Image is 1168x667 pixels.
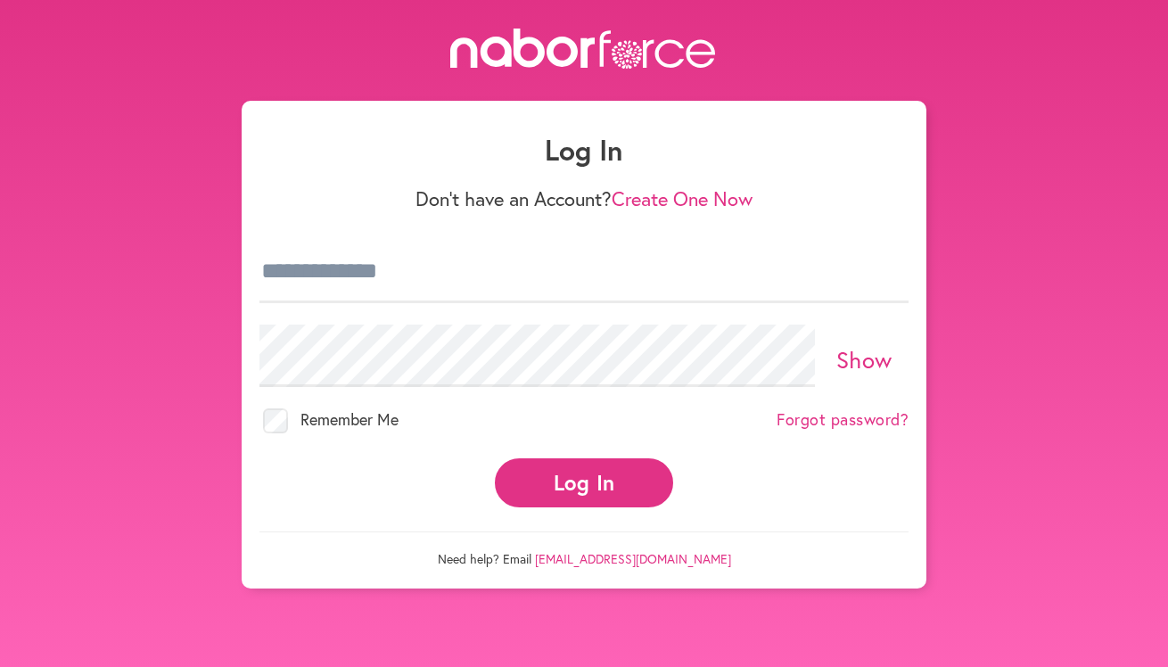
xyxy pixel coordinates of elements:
a: Forgot password? [777,410,909,430]
a: Show [836,344,892,375]
p: Don't have an Account? [259,187,909,210]
a: [EMAIL_ADDRESS][DOMAIN_NAME] [535,550,731,567]
button: Log In [495,458,673,507]
p: Need help? Email [259,531,909,567]
span: Remember Me [300,408,399,430]
h1: Log In [259,133,909,167]
a: Create One Now [612,185,753,211]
